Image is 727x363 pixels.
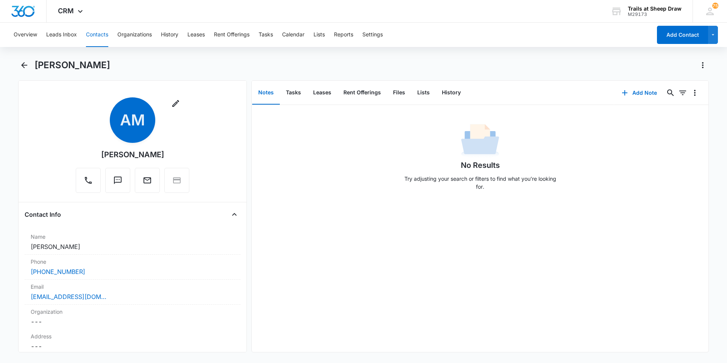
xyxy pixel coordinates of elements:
[628,12,682,17] div: account id
[105,180,130,186] a: Text
[461,122,499,160] img: No Data
[31,283,234,291] label: Email
[362,23,383,47] button: Settings
[18,59,30,71] button: Back
[31,342,234,351] dd: ---
[614,84,665,102] button: Add Note
[411,81,436,105] button: Lists
[31,317,234,326] dd: ---
[135,180,160,186] a: Email
[31,292,106,301] a: [EMAIL_ADDRESS][DOMAIN_NAME]
[677,87,689,99] button: Filters
[76,168,101,193] button: Call
[665,87,677,99] button: Search...
[436,81,467,105] button: History
[187,23,205,47] button: Leases
[161,23,178,47] button: History
[31,233,234,241] label: Name
[712,3,718,9] div: notifications count
[282,23,304,47] button: Calendar
[25,210,61,219] h4: Contact Info
[628,6,682,12] div: account name
[58,7,74,15] span: CRM
[307,81,337,105] button: Leases
[31,332,234,340] label: Address
[334,23,353,47] button: Reports
[31,267,85,276] a: [PHONE_NUMBER]
[228,208,240,221] button: Close
[46,23,77,47] button: Leads Inbox
[689,87,701,99] button: Overflow Menu
[31,258,234,266] label: Phone
[25,305,240,329] div: Organization---
[101,149,164,160] div: [PERSON_NAME]
[31,308,234,316] label: Organization
[31,242,234,251] dd: [PERSON_NAME]
[135,168,160,193] button: Email
[14,23,37,47] button: Overview
[86,23,108,47] button: Contacts
[461,160,500,171] h1: No Results
[280,81,307,105] button: Tasks
[387,81,411,105] button: Files
[337,81,387,105] button: Rent Offerings
[214,23,250,47] button: Rent Offerings
[76,180,101,186] a: Call
[105,168,130,193] button: Text
[117,23,152,47] button: Organizations
[252,81,280,105] button: Notes
[25,329,240,354] div: Address---
[110,97,155,143] span: AM
[314,23,325,47] button: Lists
[34,59,110,71] h1: [PERSON_NAME]
[657,26,708,44] button: Add Contact
[697,59,709,71] button: Actions
[259,23,273,47] button: Tasks
[25,230,240,255] div: Name[PERSON_NAME]
[401,175,560,191] p: Try adjusting your search or filters to find what you’re looking for.
[25,280,240,305] div: Email[EMAIL_ADDRESS][DOMAIN_NAME]
[25,255,240,280] div: Phone[PHONE_NUMBER]
[712,3,718,9] span: 75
